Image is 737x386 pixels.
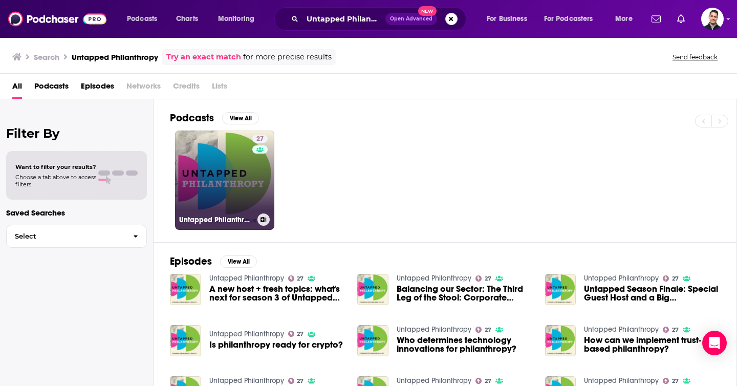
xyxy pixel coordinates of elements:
span: Podcasts [127,12,157,26]
a: 27 [288,378,304,384]
span: 27 [672,276,679,281]
a: Balancing our Sector: The Third Leg of the Stool: Corporate Philanthropy’s Role in Stability and ... [397,285,533,302]
span: 27 [672,328,679,332]
button: Show profile menu [701,8,724,30]
a: How can we implement trust-based philanthropy? [584,336,720,353]
a: Untapped Philanthropy [209,376,284,385]
a: 27 [475,275,491,282]
h2: Filter By [6,126,147,141]
span: Charts [176,12,198,26]
button: Select [6,225,147,248]
span: More [615,12,633,26]
a: Untapped Philanthropy [584,325,659,334]
img: User Profile [701,8,724,30]
button: open menu [211,11,268,27]
a: 27 [663,378,679,384]
a: Untapped Philanthropy [397,274,471,283]
button: Send feedback [669,53,721,61]
h3: Untapped Philanthropy [72,52,158,62]
div: Open Intercom Messenger [702,331,727,355]
span: New [418,6,437,16]
h2: Podcasts [170,112,214,124]
a: Untapped Philanthropy [209,274,284,283]
h3: Untapped Philanthropy [179,216,253,224]
a: EpisodesView All [170,255,257,268]
a: Untapped Philanthropy [397,325,471,334]
a: Episodes [81,78,114,99]
span: For Business [487,12,527,26]
a: A new host + fresh topics: what's next for season 3 of Untapped Philanthropy [209,285,345,302]
a: Podcasts [34,78,69,99]
button: View All [220,255,257,268]
h3: Search [34,52,59,62]
span: 27 [672,379,679,383]
button: open menu [120,11,170,27]
span: 27 [297,332,304,336]
button: View All [222,112,259,124]
a: Untapped Philanthropy [584,274,659,283]
h2: Episodes [170,255,212,268]
span: Select [7,233,125,240]
button: open menu [480,11,540,27]
span: Open Advanced [390,16,432,22]
img: Podchaser - Follow, Share and Rate Podcasts [8,9,106,29]
span: Credits [173,78,200,99]
a: 27 [475,327,491,333]
a: 27Untapped Philanthropy [175,131,274,230]
span: Lists [212,78,227,99]
a: Charts [169,11,204,27]
img: Untapped Season Finale: Special Guest Host and a Big Announcement! [545,274,576,305]
span: Logged in as RedsterJoe [701,8,724,30]
p: Saved Searches [6,208,147,218]
span: 27 [485,328,491,332]
span: Networks [126,78,161,99]
button: Open AdvancedNew [385,13,437,25]
a: Untapped Season Finale: Special Guest Host and a Big Announcement! [584,285,720,302]
a: Show notifications dropdown [647,10,665,28]
img: Who determines technology innovations for philanthropy? [357,325,388,356]
a: Try an exact match [166,51,241,63]
a: Untapped Philanthropy [209,330,284,338]
a: Untapped Philanthropy [584,376,659,385]
img: Is philanthropy ready for crypto? [170,325,201,356]
span: Want to filter your results? [15,163,96,170]
a: PodcastsView All [170,112,259,124]
span: 27 [297,276,304,281]
div: Search podcasts, credits, & more... [284,7,476,31]
a: Untapped Philanthropy [397,376,471,385]
button: open menu [537,11,608,27]
a: All [12,78,22,99]
span: for more precise results [243,51,332,63]
img: Balancing our Sector: The Third Leg of the Stool: Corporate Philanthropy’s Role in Stability and ... [357,274,388,305]
input: Search podcasts, credits, & more... [302,11,385,27]
a: 27 [663,327,679,333]
span: Choose a tab above to access filters. [15,174,96,188]
a: Is philanthropy ready for crypto? [209,340,343,349]
a: 27 [288,275,304,282]
span: 27 [256,134,264,144]
a: 27 [288,331,304,337]
img: How can we implement trust-based philanthropy? [545,325,576,356]
span: For Podcasters [544,12,593,26]
a: Who determines technology innovations for philanthropy? [397,336,533,353]
a: 27 [252,135,268,143]
a: 27 [663,275,679,282]
span: 27 [485,379,491,383]
span: 27 [297,379,304,383]
img: A new host + fresh topics: what's next for season 3 of Untapped Philanthropy [170,274,201,305]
